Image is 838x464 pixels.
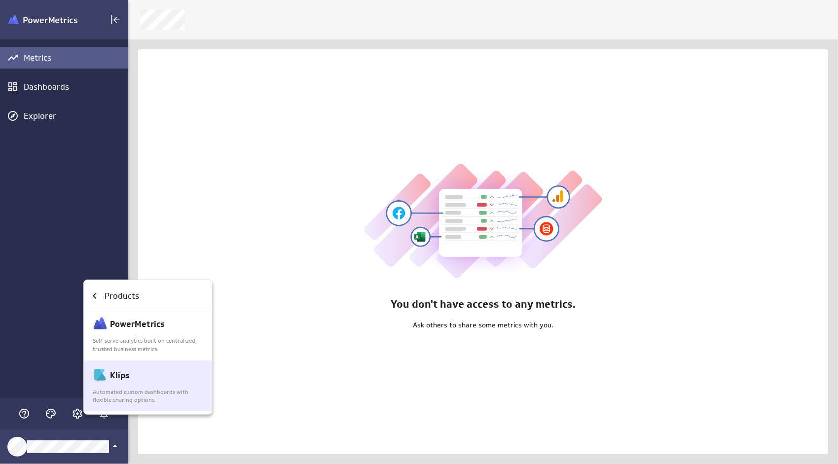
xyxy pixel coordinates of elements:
div: Klips [93,367,204,404]
div: PowerMetrics [84,309,212,360]
p: PowerMetrics [110,319,164,331]
div: Products [84,283,212,309]
div: Klips [84,360,212,411]
img: power-metrics.svg [93,316,108,331]
div: PowerMetrics [93,316,204,353]
img: klips.svg [93,367,108,382]
p: Klips [110,369,129,382]
p: Self-serve analytics built on centralized, trusted business metrics. [93,337,204,354]
p: Products [105,290,139,302]
p: Automated custom dashboards with flexible sharing options. [93,388,204,405]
